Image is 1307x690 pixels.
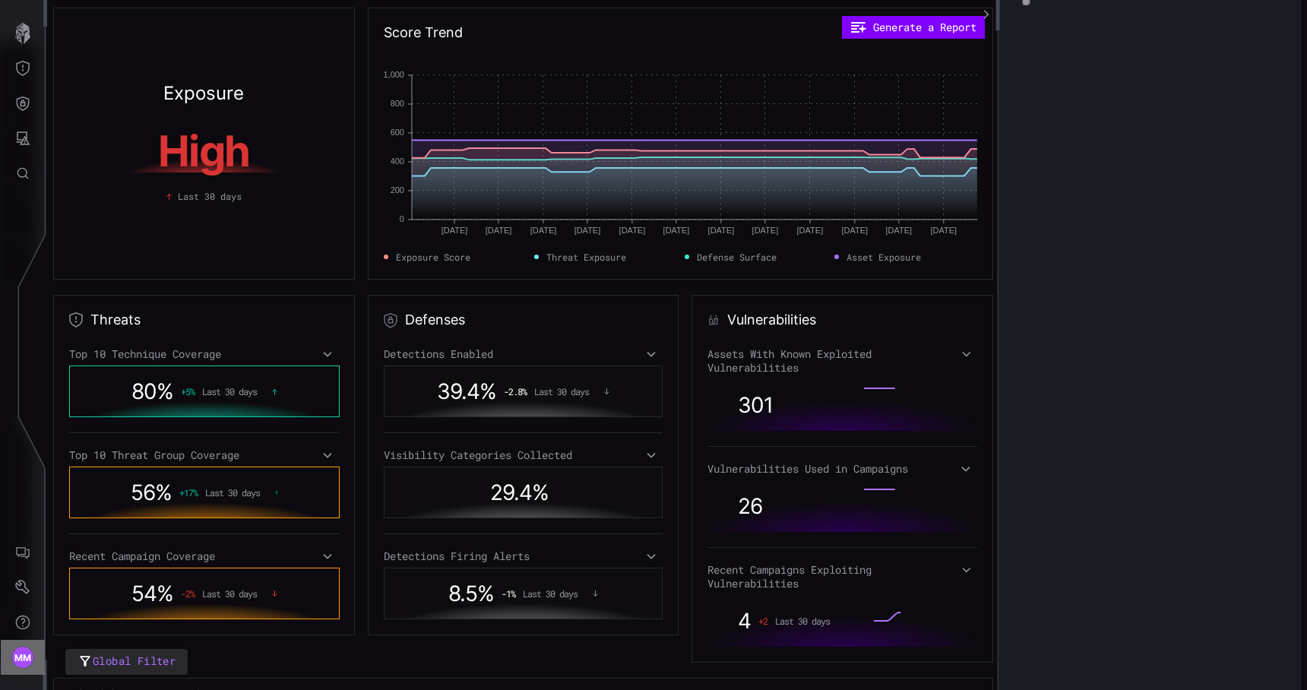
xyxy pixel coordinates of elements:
span: Threat Exposure [546,250,626,264]
span: + 2 [758,616,767,626]
text: [DATE] [619,226,646,235]
span: 29.4 % [490,480,549,505]
text: [DATE] [752,226,779,235]
span: 54 % [131,581,173,606]
span: Global Filter [93,652,176,671]
span: 56 % [131,480,172,505]
text: [DATE] [486,226,512,235]
div: Top 10 Technique Coverage [69,347,339,361]
span: Last 30 days [775,616,830,626]
text: 200 [391,185,404,195]
div: Recent Campaign Coverage [69,549,339,563]
span: 80 % [131,378,173,404]
h2: Defenses [405,311,465,329]
span: 8.5 % [448,581,494,606]
button: Generate a Report [842,16,985,39]
span: + 17 % [179,487,198,498]
span: Last 30 days [205,487,260,498]
text: [DATE] [931,226,957,235]
span: 301 [738,392,773,418]
h2: Score Trend [384,24,463,42]
text: [DATE] [663,226,690,235]
text: [DATE] [886,226,913,235]
text: [DATE] [574,226,601,235]
text: [DATE] [842,226,869,235]
button: Global Filter [65,649,188,676]
div: Detections Enabled [384,347,663,361]
span: Last 30 days [202,588,257,599]
span: Last 30 days [178,189,242,203]
div: Recent Campaigns Exploiting Vulnerabilities [707,563,977,590]
h2: Threats [90,311,141,329]
text: [DATE] [797,226,824,235]
div: Detections Firing Alerts [384,549,663,563]
span: -2 % [181,588,195,599]
text: 400 [391,157,404,166]
button: MM [1,640,45,675]
span: Defense Surface [697,250,777,264]
span: Exposure Score [396,250,470,264]
h2: Vulnerabilities [727,311,816,329]
text: [DATE] [441,226,468,235]
span: 26 [738,493,762,519]
h1: High [78,130,330,172]
text: 800 [391,99,404,108]
span: 4 [738,608,751,634]
span: Last 30 days [534,386,589,397]
text: 600 [391,128,404,137]
span: -2.8 % [504,386,527,397]
h2: Exposure [163,84,244,103]
span: Last 30 days [523,588,578,599]
text: [DATE] [708,226,735,235]
text: 0 [400,214,404,223]
text: [DATE] [530,226,557,235]
span: Last 30 days [202,386,257,397]
span: -1 % [502,588,515,599]
span: MM [14,650,32,666]
div: Top 10 Threat Group Coverage [69,448,339,462]
span: 39.4 % [437,378,496,404]
span: Asset Exposure [847,250,921,264]
text: 1,000 [383,70,404,79]
div: Vulnerabilities Used in Campaigns [707,462,977,476]
div: Assets With Known Exploited Vulnerabilities [707,347,977,375]
div: Visibility Categories Collected [384,448,663,462]
span: + 5 % [181,386,195,397]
